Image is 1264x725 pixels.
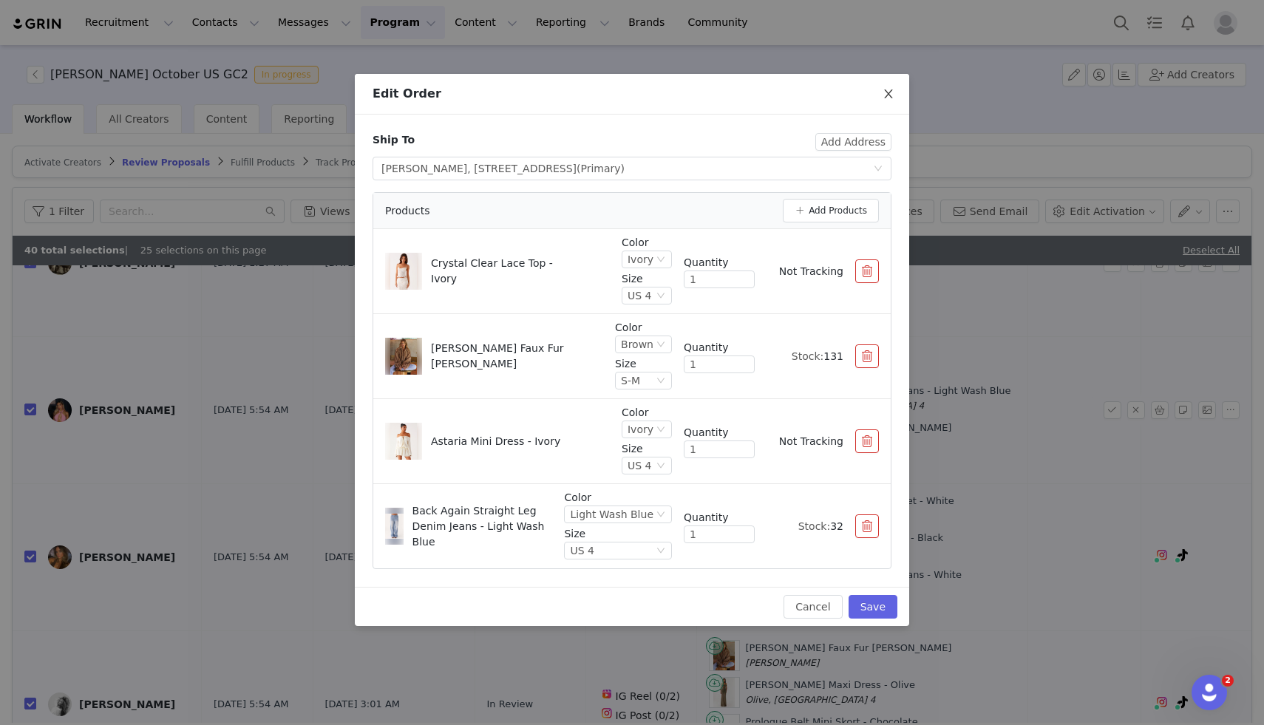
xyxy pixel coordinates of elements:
[823,350,843,362] span: 131
[628,251,653,268] div: Ivory
[849,595,897,619] button: Save
[615,356,672,372] p: Size
[779,435,843,447] span: Not Tracking
[412,503,553,550] p: Back Again Straight Leg Denim Jeans - Light Wash Blue
[431,434,560,449] p: Astaria Mini Dress - Ivory
[621,336,653,353] div: Brown
[622,235,672,251] p: Color
[622,271,672,287] p: Size
[1192,675,1227,710] iframe: Intercom live chat
[684,510,755,525] div: Quantity
[622,405,672,421] p: Color
[390,338,417,375] img: Product Image
[622,441,672,457] p: Size
[656,510,665,520] i: icon: down
[779,265,843,277] span: Not Tracking
[390,253,417,290] img: Product Image
[684,340,755,355] div: Quantity
[684,425,755,440] div: Quantity
[656,255,665,265] i: icon: down
[570,506,653,523] div: Light Wash Blue
[385,418,422,465] img: Image Background Blur
[656,376,665,387] i: icon: down
[628,457,652,474] div: US 4
[784,595,842,619] button: Cancel
[390,423,418,460] img: Product Image
[431,256,582,287] p: Crystal Clear Lace Top - Ivory
[564,490,672,506] p: Color
[868,74,909,115] button: Close
[385,514,404,539] img: Product Image
[656,340,665,350] i: icon: down
[783,199,879,222] button: Add Products
[656,291,665,302] i: icon: down
[385,203,429,219] span: Products
[815,133,891,151] button: Add Address
[385,333,422,380] img: Image Background Blur
[830,520,843,532] span: 32
[373,86,441,101] span: Edit Order
[656,425,665,435] i: icon: down
[874,164,883,174] i: icon: down
[564,526,672,542] p: Size
[684,255,755,270] div: Quantity
[615,320,672,336] p: Color
[373,132,415,148] div: Ship To
[385,248,422,295] img: Image Background Blur
[621,372,640,389] div: S-M
[431,341,582,372] p: [PERSON_NAME] Faux Fur [PERSON_NAME]
[767,349,843,364] div: Stock:
[577,163,625,174] span: (Primary)
[656,461,665,472] i: icon: down
[883,88,894,100] i: icon: close
[1222,675,1234,687] span: 2
[628,421,653,438] div: Ivory
[381,157,625,180] div: [PERSON_NAME], [STREET_ADDRESS]
[570,542,594,559] div: US 4
[656,546,665,556] i: icon: down
[767,519,843,534] div: Stock:
[628,287,652,304] div: US 4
